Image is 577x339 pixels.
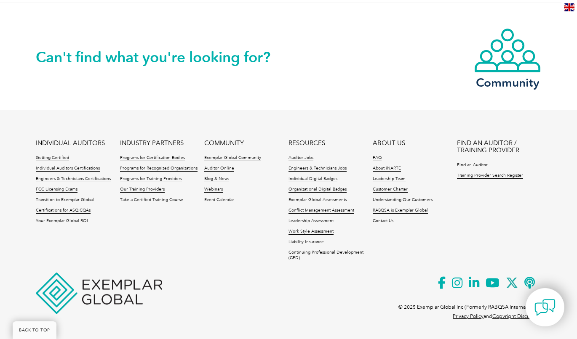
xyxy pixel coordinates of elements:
[120,176,182,182] a: Programs for Training Providers
[204,166,234,172] a: Auditor Online
[474,28,541,73] img: icon-community.webp
[373,140,405,147] a: ABOUT US
[457,162,488,168] a: Find an Auditor
[398,302,541,312] p: © 2025 Exemplar Global Inc (Formerly RABQSA International).
[288,187,347,193] a: Organizational Digital Badges
[373,155,382,161] a: FAQ
[36,218,88,224] a: Your Exemplar Global ROI
[474,77,541,88] h3: Community
[36,187,77,193] a: FCC Licensing Exams
[204,197,234,203] a: Event Calendar
[534,297,556,318] img: contact-chat.png
[288,239,324,245] a: Liability Insurance
[288,140,325,147] a: RESOURCES
[204,187,223,193] a: Webinars
[36,155,69,161] a: Getting Certified
[36,176,111,182] a: Engineers & Technicians Certifications
[36,208,91,214] a: Certifications for ASQ CQAs
[36,273,162,314] img: Exemplar Global
[288,218,334,224] a: Leadership Assessment
[373,166,401,172] a: About iNARTE
[204,140,244,147] a: COMMUNITY
[373,187,408,193] a: Customer Charter
[36,197,94,203] a: Transition to Exemplar Global
[492,313,541,319] a: Copyright Disclaimer
[373,208,428,214] a: RABQSA is Exemplar Global
[204,155,261,161] a: Exemplar Global Community
[453,312,541,321] p: and
[564,3,574,11] img: en
[373,176,406,182] a: Leadership Team
[120,197,183,203] a: Take a Certified Training Course
[373,218,393,224] a: Contact Us
[288,176,337,182] a: Individual Digital Badges
[373,197,433,203] a: Understanding Our Customers
[457,173,523,179] a: Training Provider Search Register
[204,176,229,182] a: Blog & News
[120,187,165,193] a: Our Training Providers
[13,321,56,339] a: BACK TO TOP
[288,155,313,161] a: Auditor Jobs
[36,140,105,147] a: INDIVIDUAL AUDITORS
[474,28,541,88] a: Community
[120,155,185,161] a: Programs for Certification Bodies
[120,166,198,172] a: Programs for Recognized Organizations
[36,50,288,64] h2: Can't find what you're looking for?
[288,208,354,214] a: Conflict Management Assessment
[288,166,347,172] a: Engineers & Technicians Jobs
[36,166,100,172] a: Individual Auditors Certifications
[288,229,334,235] a: Work Style Assessment
[120,140,184,147] a: INDUSTRY PARTNERS
[288,250,373,261] a: Continuing Professional Development (CPD)
[457,140,541,154] a: FIND AN AUDITOR / TRAINING PROVIDER
[453,313,484,319] a: Privacy Policy
[288,197,347,203] a: Exemplar Global Assessments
